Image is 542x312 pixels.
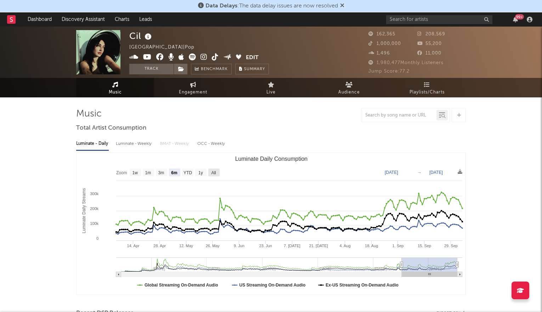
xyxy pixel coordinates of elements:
text: YTD [184,170,192,175]
span: Audience [338,88,360,97]
text: 29. Sep [444,244,458,248]
text: Zoom [116,170,127,175]
a: Playlists/Charts [388,78,466,97]
text: 28. Apr [153,244,166,248]
text: 6m [171,170,177,175]
text: 100k [90,221,98,226]
text: 15. Sep [418,244,431,248]
text: 200k [90,206,98,211]
div: Luminate - Daily [76,138,109,150]
a: Engagement [154,78,232,97]
text: [DATE] [429,170,443,175]
a: Benchmark [191,64,232,74]
text: 1. Sep [393,244,404,248]
text: 300k [90,192,98,196]
span: 208,569 [417,32,445,36]
text: Ex-US Streaming On-Demand Audio [326,283,399,288]
div: Luminate - Weekly [116,138,153,150]
span: Playlists/Charts [410,88,445,97]
span: Dismiss [340,3,344,9]
button: Summary [235,64,269,74]
text: All [211,170,216,175]
text: US Streaming On-Demand Audio [239,283,305,288]
text: 14. Apr [127,244,140,248]
text: 0 [96,236,98,240]
span: 1,496 [368,51,390,56]
a: Music [76,78,154,97]
div: Cil [129,30,153,42]
div: OCC - Weekly [197,138,226,150]
text: 18. Aug [365,244,378,248]
div: [GEOGRAPHIC_DATA] | Pop [129,43,203,52]
text: 26. May [206,244,220,248]
span: : The data delay issues are now resolved [205,3,338,9]
text: Luminate Daily Consumption [235,156,308,162]
span: Music [109,88,122,97]
span: 11,000 [417,51,441,56]
input: Search by song name or URL [362,113,436,118]
a: Audience [310,78,388,97]
span: Total Artist Consumption [76,124,146,132]
text: 3m [158,170,164,175]
svg: Luminate Daily Consumption [77,153,466,295]
text: 23. Jun [259,244,272,248]
text: → [417,170,422,175]
text: [DATE] [385,170,398,175]
span: Live [266,88,276,97]
text: Global Streaming On-Demand Audio [145,283,218,288]
span: 55,200 [417,41,442,46]
a: Live [232,78,310,97]
span: Summary [244,67,265,71]
text: 1y [198,170,203,175]
span: Engagement [179,88,207,97]
text: 21. [DATE] [309,244,328,248]
button: 99+ [513,17,518,22]
text: 12. May [179,244,193,248]
button: Edit [246,53,259,62]
span: Data Delays [205,3,237,9]
text: 1w [132,170,138,175]
text: 9. Jun [234,244,244,248]
text: 1m [145,170,151,175]
span: Jump Score: 77.2 [368,69,410,74]
span: 162,365 [368,32,395,36]
span: 1,980,477 Monthly Listeners [368,61,444,65]
input: Search for artists [386,15,492,24]
span: Benchmark [201,65,228,74]
a: Discovery Assistant [57,12,110,27]
span: 1,000,000 [368,41,401,46]
a: Charts [110,12,134,27]
button: Track [129,64,174,74]
text: 7. [DATE] [284,244,300,248]
a: Dashboard [23,12,57,27]
text: 4. Aug [339,244,350,248]
text: Luminate Daily Streams [81,188,86,233]
div: 99 + [515,14,524,19]
a: Leads [134,12,157,27]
